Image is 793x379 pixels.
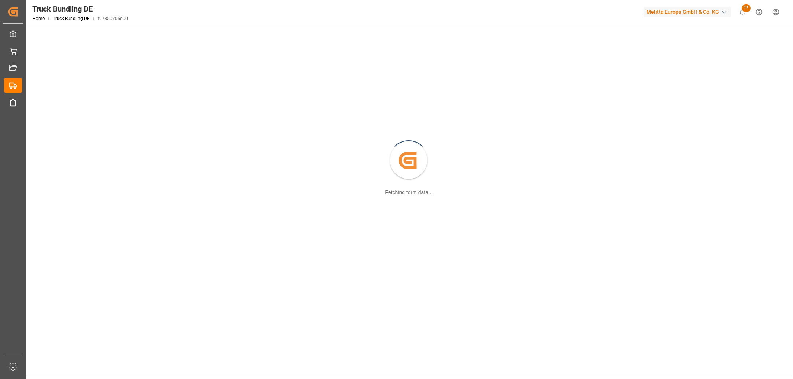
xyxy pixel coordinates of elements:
[734,4,751,20] button: show 12 new notifications
[644,5,734,19] button: Melitta Europa GmbH & Co. KG
[32,3,128,14] div: Truck Bundling DE
[53,16,90,21] a: Truck Bundling DE
[751,4,767,20] button: Help Center
[385,189,432,196] div: Fetching form data...
[742,4,751,12] span: 12
[32,16,45,21] a: Home
[644,7,731,17] div: Melitta Europa GmbH & Co. KG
